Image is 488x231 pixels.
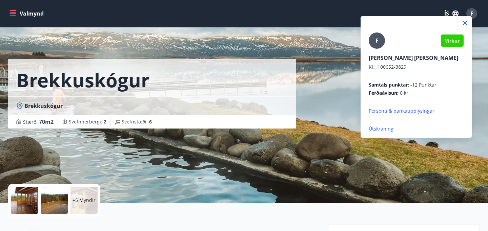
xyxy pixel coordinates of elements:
[369,64,464,70] p: 100652-3829
[369,108,464,114] p: Persónu & bankaupplýsingar
[369,54,464,62] p: [PERSON_NAME] [PERSON_NAME]
[369,64,375,70] span: Kt.
[445,38,460,44] span: Virkur
[369,125,464,132] p: Útskráning
[375,37,379,44] span: F
[400,90,410,96] span: 0 kr.
[410,82,436,88] span: -12 Punktar
[369,82,409,88] span: Samtals punktar :
[369,90,399,96] span: Ferðaávísun :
